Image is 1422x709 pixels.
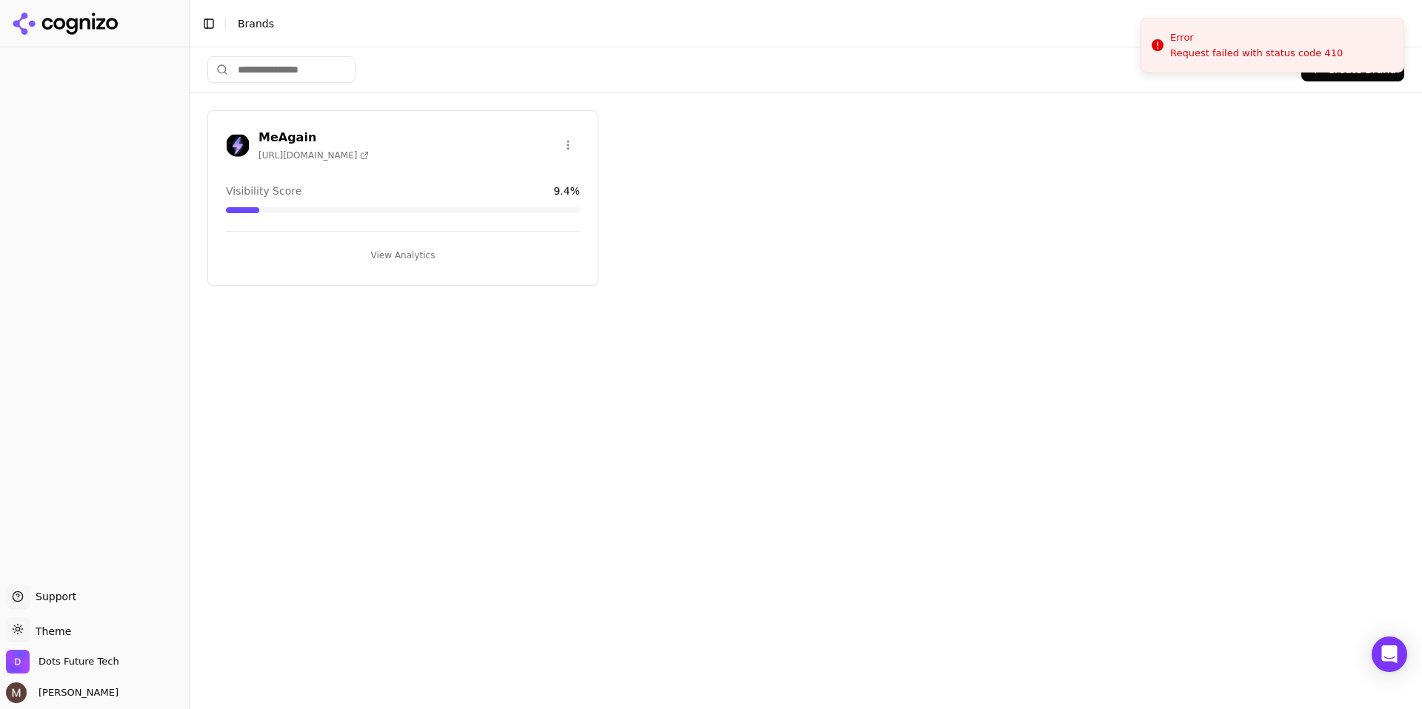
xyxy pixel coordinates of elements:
[6,682,27,703] img: Martyn Strydom
[30,589,76,604] span: Support
[553,184,580,198] span: 9.4 %
[226,133,250,157] img: MeAgain
[30,625,71,637] span: Theme
[258,129,369,147] h3: MeAgain
[226,243,580,267] button: View Analytics
[1170,47,1343,60] div: Request failed with status code 410
[258,149,369,161] span: [URL][DOMAIN_NAME]
[238,16,1381,31] nav: breadcrumb
[39,655,119,668] span: Dots Future Tech
[6,650,30,673] img: Dots Future Tech
[226,184,301,198] span: Visibility Score
[1170,30,1343,45] div: Error
[1372,636,1407,672] div: Open Intercom Messenger
[238,18,274,30] span: Brands
[6,650,119,673] button: Open organization switcher
[6,682,118,703] button: Open user button
[33,686,118,699] span: [PERSON_NAME]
